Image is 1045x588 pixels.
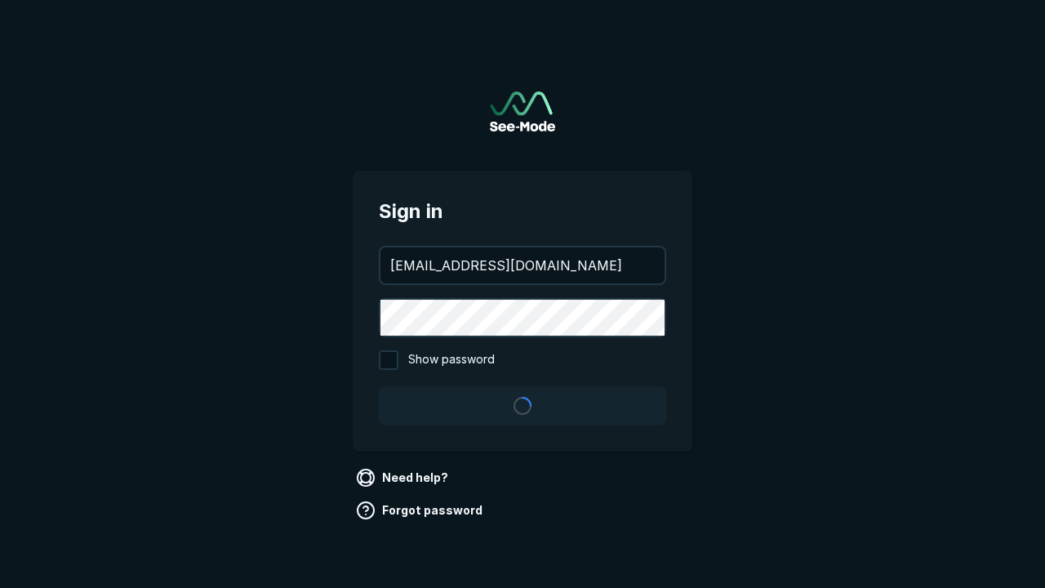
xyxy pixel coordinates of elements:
span: Show password [408,350,495,370]
img: See-Mode Logo [490,91,555,131]
input: your@email.com [380,247,665,283]
span: Sign in [379,197,666,226]
a: Forgot password [353,497,489,523]
a: Go to sign in [490,91,555,131]
a: Need help? [353,465,455,491]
